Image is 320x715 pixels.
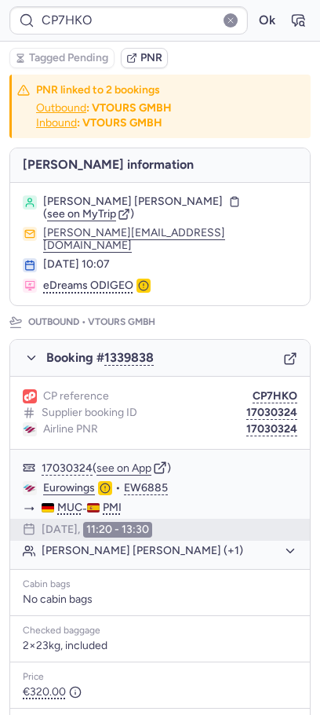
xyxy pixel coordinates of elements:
span: CP reference [43,390,109,403]
span: €320.00 [23,686,82,699]
button: 17030324 [246,423,297,436]
button: [PERSON_NAME][EMAIL_ADDRESS][DOMAIN_NAME] [43,227,297,252]
time: 11:20 - 13:30 [83,522,152,538]
button: 1339838 [104,351,154,365]
p: Outbound • [28,316,157,330]
a: Eurowings [43,481,95,495]
button: CP7HKO [253,390,297,403]
span: Tagged Pending [29,52,108,64]
div: • [43,481,297,495]
button: 17030324 [42,462,93,475]
button: PNR [121,48,168,68]
div: Price [23,672,297,683]
figure: EW airline logo [23,481,37,495]
figure: 1L airline logo [23,389,37,403]
b: : VTOURS GMBH [86,101,172,115]
h4: PNR linked to 2 bookings [36,82,276,97]
button: 17030324 [246,407,297,419]
button: see on App [96,462,151,475]
div: Checked baggage [23,626,297,637]
span: Booking # [46,351,154,365]
span: VTOURS GMBH [86,316,157,330]
span: MUC [57,502,82,514]
div: [DATE], [42,522,152,538]
div: [DATE] 10:07 [43,258,297,271]
div: - [42,502,297,516]
button: Inbound [36,117,77,130]
span: PMI [103,502,122,514]
button: [PERSON_NAME] [PERSON_NAME] (+1) [42,544,297,558]
div: No cabin bags [23,593,297,606]
span: Airline PNR [43,423,98,436]
span: eDreams ODIGEO [43,279,133,293]
button: Outbound [36,102,86,115]
input: PNR Reference [9,6,248,35]
h4: [PERSON_NAME] information [10,148,310,182]
span: Supplier booking ID [42,407,137,419]
span: PNR [140,52,162,64]
button: Ok [254,8,279,33]
button: (see on MyTrip) [43,208,134,221]
button: EW6885 [124,482,168,494]
span: [PERSON_NAME] [PERSON_NAME] [43,195,223,208]
div: Cabin bags [23,579,297,590]
b: : VTOURS GMBH [77,116,162,130]
span: 2×23kg, included [23,640,107,652]
div: ( ) [42,461,297,475]
figure: EW airline logo [23,422,37,436]
button: Tagged Pending [9,48,115,68]
span: see on MyTrip [47,207,116,221]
